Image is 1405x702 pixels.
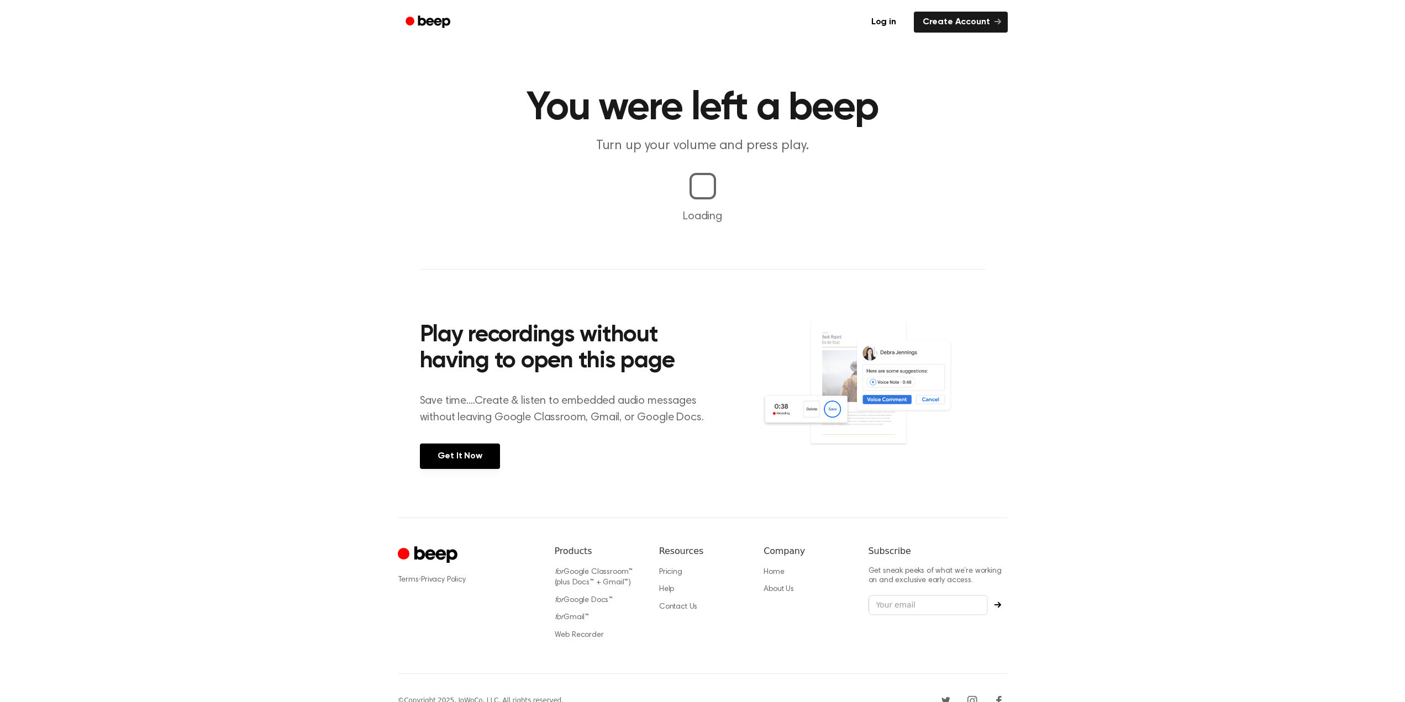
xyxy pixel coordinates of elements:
[659,545,746,558] h6: Resources
[555,614,564,621] i: for
[764,545,850,558] h6: Company
[555,568,633,587] a: forGoogle Classroom™ (plus Docs™ + Gmail™)
[914,12,1008,33] a: Create Account
[659,568,682,576] a: Pricing
[555,568,564,576] i: for
[421,576,466,584] a: Privacy Policy
[764,585,794,593] a: About Us
[761,319,985,468] img: Voice Comments on Docs and Recording Widget
[659,603,697,611] a: Contact Us
[13,208,1392,225] p: Loading
[555,597,613,604] a: forGoogle Docs™
[659,585,674,593] a: Help
[398,545,460,566] a: Cruip
[555,631,604,639] a: Web Recorder
[869,567,1008,586] p: Get sneak peeks of what we’re working on and exclusive early access.
[398,12,460,33] a: Beep
[555,545,641,558] h6: Products
[491,137,915,155] p: Turn up your volume and press play.
[764,568,784,576] a: Home
[555,614,590,621] a: forGmail™
[420,88,986,128] h1: You were left a beep
[420,323,718,375] h2: Play recordings without having to open this page
[988,601,1008,608] button: Subscribe
[869,595,988,616] input: Your email
[555,597,564,604] i: for
[860,9,907,35] a: Log in
[398,574,537,585] div: ·
[869,545,1008,558] h6: Subscribe
[420,444,500,469] a: Get It Now
[420,393,718,426] p: Save time....Create & listen to embedded audio messages without leaving Google Classroom, Gmail, ...
[398,576,419,584] a: Terms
